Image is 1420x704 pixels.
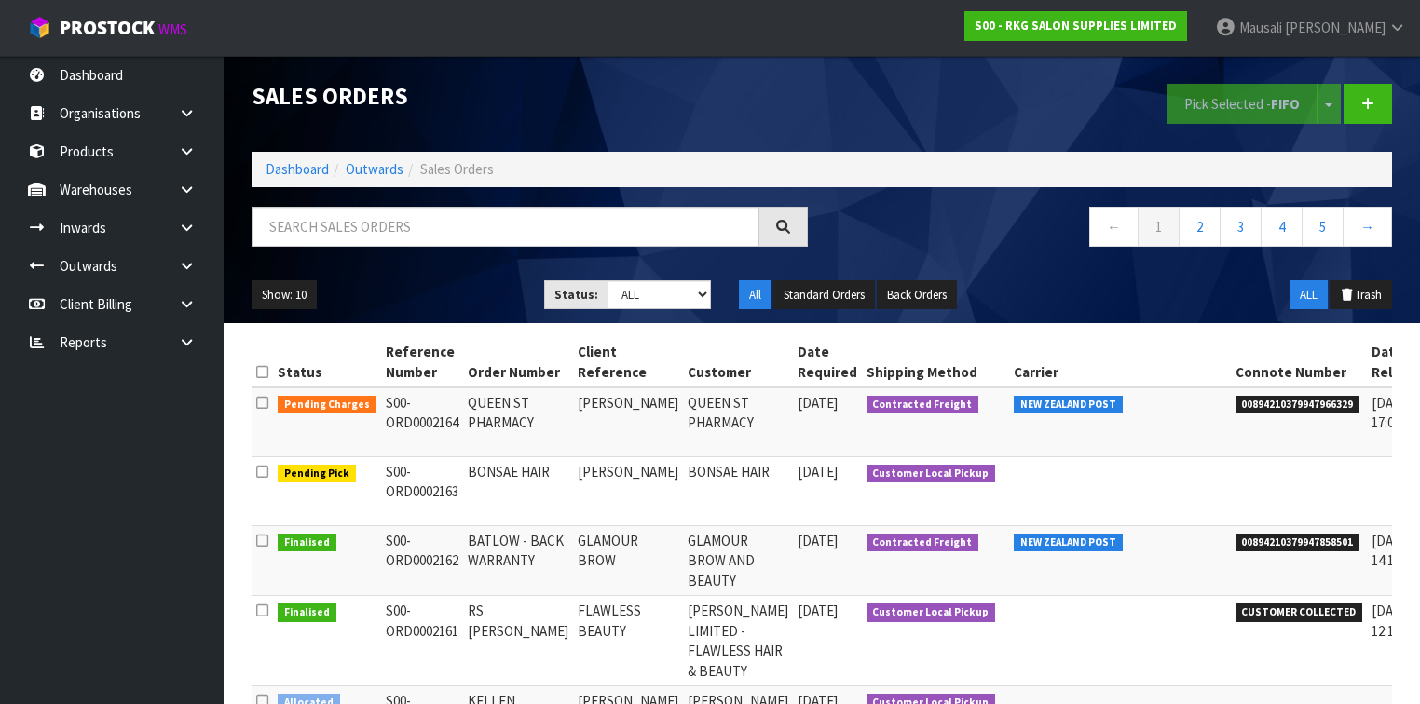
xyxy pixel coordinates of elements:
[463,457,573,526] td: BONSAE HAIR
[1014,396,1123,414] span: NEW ZEALAND POST
[252,280,317,310] button: Show: 10
[798,394,838,412] span: [DATE]
[867,465,996,483] span: Customer Local Pickup
[573,526,683,596] td: GLAMOUR BROW
[683,596,793,686] td: [PERSON_NAME] LIMITED - FLAWLESS HAIR & BEAUTY
[1372,602,1416,639] span: [DATE] 12:10:00
[573,387,683,457] td: [PERSON_NAME]
[683,337,793,387] th: Customer
[252,207,759,247] input: Search sales orders
[463,526,573,596] td: BATLOW - BACK WARRANTY
[278,534,336,552] span: Finalised
[1236,534,1360,552] span: 00894210379947858501
[793,337,862,387] th: Date Required
[975,18,1177,34] strong: S00 - RKG SALON SUPPLIES LIMITED
[1138,207,1180,247] a: 1
[683,457,793,526] td: BONSAE HAIR
[867,534,979,552] span: Contracted Freight
[1167,84,1318,124] button: Pick Selected -FIFO
[1231,337,1368,387] th: Connote Number
[1261,207,1303,247] a: 4
[158,20,187,38] small: WMS
[877,280,957,310] button: Back Orders
[381,387,463,457] td: S00-ORD0002164
[554,287,598,303] strong: Status:
[1014,534,1123,552] span: NEW ZEALAND POST
[773,280,875,310] button: Standard Orders
[867,396,979,414] span: Contracted Freight
[1089,207,1139,247] a: ←
[573,596,683,686] td: FLAWLESS BEAUTY
[1236,396,1360,414] span: 00894210379947966329
[266,160,329,178] a: Dashboard
[798,602,838,619] span: [DATE]
[420,160,494,178] span: Sales Orders
[278,396,376,414] span: Pending Charges
[381,337,463,387] th: Reference Number
[573,457,683,526] td: [PERSON_NAME]
[252,84,808,109] h1: Sales Orders
[381,526,463,596] td: S00-ORD0002162
[273,337,381,387] th: Status
[381,596,463,686] td: S00-ORD0002161
[1290,280,1328,310] button: ALL
[836,207,1392,252] nav: Page navigation
[463,596,573,686] td: RS [PERSON_NAME]
[1009,337,1231,387] th: Carrier
[683,387,793,457] td: QUEEN ST PHARMACY
[1343,207,1392,247] a: →
[60,16,155,40] span: ProStock
[1372,394,1416,431] span: [DATE] 17:08:00
[381,457,463,526] td: S00-ORD0002163
[862,337,1010,387] th: Shipping Method
[463,387,573,457] td: QUEEN ST PHARMACY
[1239,19,1282,36] span: Mausali
[1271,95,1300,113] strong: FIFO
[1220,207,1262,247] a: 3
[1285,19,1386,36] span: [PERSON_NAME]
[964,11,1187,41] a: S00 - RKG SALON SUPPLIES LIMITED
[683,526,793,596] td: GLAMOUR BROW AND BEAUTY
[346,160,403,178] a: Outwards
[1330,280,1392,310] button: Trash
[463,337,573,387] th: Order Number
[28,16,51,39] img: cube-alt.png
[798,532,838,549] span: [DATE]
[278,603,336,622] span: Finalised
[278,465,356,483] span: Pending Pick
[739,280,771,310] button: All
[798,463,838,481] span: [DATE]
[1179,207,1221,247] a: 2
[1372,532,1416,569] span: [DATE] 14:14:00
[867,603,996,622] span: Customer Local Pickup
[1236,603,1363,622] span: CUSTOMER COLLECTED
[1302,207,1344,247] a: 5
[573,337,683,387] th: Client Reference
